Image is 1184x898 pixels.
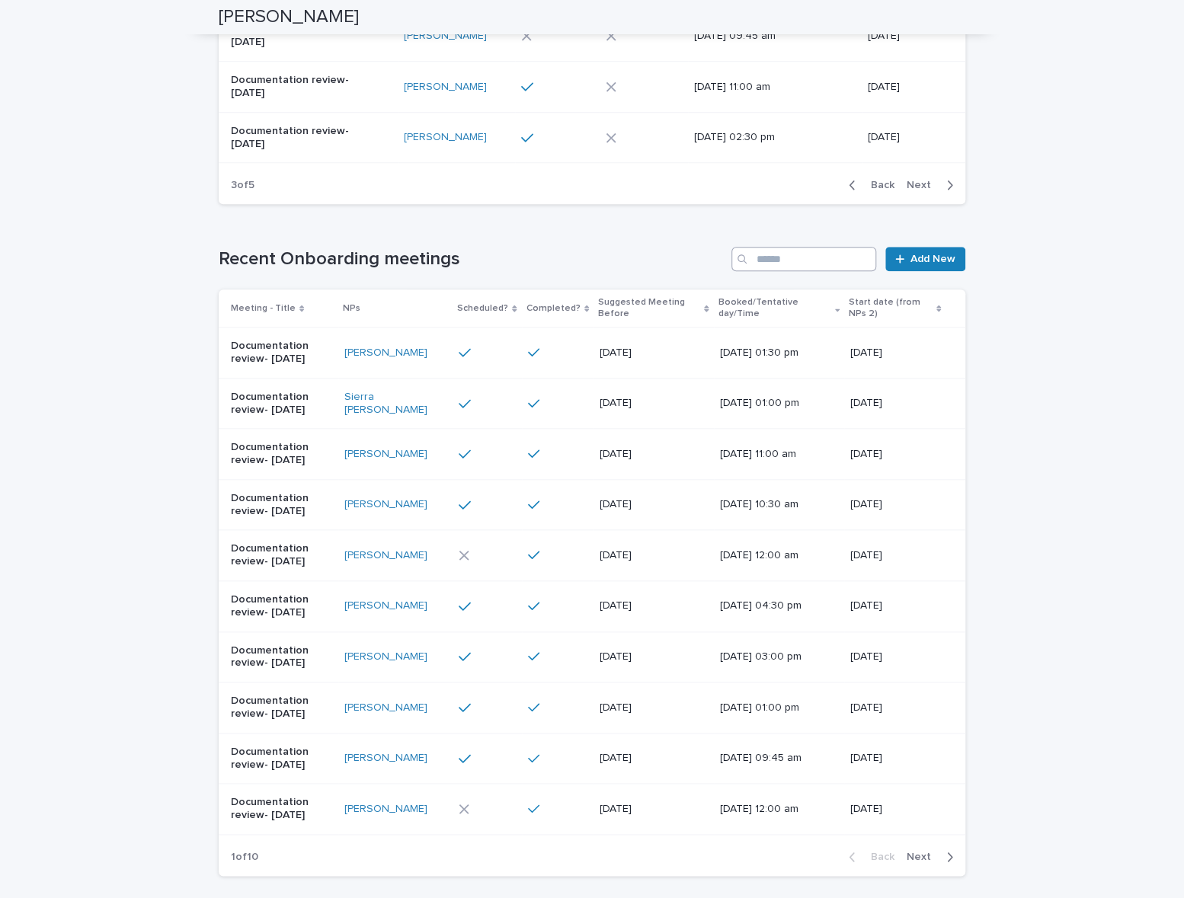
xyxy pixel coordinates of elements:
[598,294,701,322] p: Suggested Meeting Before
[526,300,581,317] p: Completed?
[720,650,829,663] p: [DATE] 03:00 pm
[850,549,941,562] p: [DATE]
[404,131,487,144] a: [PERSON_NAME]
[344,498,427,511] a: [PERSON_NAME]
[344,448,427,461] a: [PERSON_NAME]
[219,581,965,632] tr: Documentation review- [DATE][PERSON_NAME] [DATE][DATE] 04:30 pm[DATE]
[231,300,296,317] p: Meeting - Title
[231,695,332,721] p: Documentation review- [DATE]
[231,441,332,467] p: Documentation review- [DATE]
[720,549,829,562] p: [DATE] 12:00 am
[600,498,708,511] p: [DATE]
[901,850,965,864] button: Next
[850,803,941,816] p: [DATE]
[907,852,940,862] span: Next
[344,347,427,360] a: [PERSON_NAME]
[343,300,360,317] p: NPs
[231,796,332,822] p: Documentation review- [DATE]
[901,178,965,192] button: Next
[850,347,941,360] p: [DATE]
[219,479,965,530] tr: Documentation review- [DATE][PERSON_NAME] [DATE][DATE] 10:30 am[DATE]
[600,397,708,410] p: [DATE]
[219,429,965,480] tr: Documentation review- [DATE][PERSON_NAME] [DATE][DATE] 11:00 am[DATE]
[231,542,332,568] p: Documentation review- [DATE]
[850,752,941,765] p: [DATE]
[720,498,829,511] p: [DATE] 10:30 am
[600,448,708,461] p: [DATE]
[868,81,941,94] p: [DATE]
[600,599,708,612] p: [DATE]
[219,11,965,62] tr: Documentation review- [DATE][PERSON_NAME] [DATE] 09:45 am[DATE]
[344,752,427,765] a: [PERSON_NAME]
[231,340,332,366] p: Documentation review- [DATE]
[837,850,901,864] button: Back
[600,752,708,765] p: [DATE]
[718,294,831,322] p: Booked/Tentative day/Time
[600,347,708,360] p: [DATE]
[231,593,332,619] p: Documentation review- [DATE]
[219,682,965,733] tr: Documentation review- [DATE][PERSON_NAME] [DATE][DATE] 01:00 pm[DATE]
[885,247,965,271] a: Add New
[720,752,829,765] p: [DATE] 09:45 am
[219,839,270,876] p: 1 of 10
[862,180,894,190] span: Back
[850,650,941,663] p: [DATE]
[219,733,965,784] tr: Documentation review- [DATE][PERSON_NAME] [DATE][DATE] 09:45 am[DATE]
[344,599,427,612] a: [PERSON_NAME]
[344,549,427,562] a: [PERSON_NAME]
[720,397,829,410] p: [DATE] 01:00 pm
[457,300,508,317] p: Scheduled?
[600,650,708,663] p: [DATE]
[231,391,332,417] p: Documentation review- [DATE]
[219,784,965,835] tr: Documentation review- [DATE][PERSON_NAME] [DATE][DATE] 12:00 am[DATE]
[910,254,955,264] span: Add New
[694,30,821,43] p: [DATE] 09:45 am
[231,24,358,50] p: Documentation review- [DATE]
[600,803,708,816] p: [DATE]
[850,397,941,410] p: [DATE]
[731,247,876,271] input: Search
[219,530,965,581] tr: Documentation review- [DATE][PERSON_NAME] [DATE][DATE] 12:00 am[DATE]
[219,6,359,28] h2: [PERSON_NAME]
[720,448,829,461] p: [DATE] 11:00 am
[720,347,829,360] p: [DATE] 01:30 pm
[231,74,358,100] p: Documentation review- [DATE]
[694,81,821,94] p: [DATE] 11:00 am
[219,62,965,113] tr: Documentation review- [DATE][PERSON_NAME] [DATE] 11:00 am[DATE]
[344,701,427,714] a: [PERSON_NAME]
[850,498,941,511] p: [DATE]
[850,701,941,714] p: [DATE]
[850,599,941,612] p: [DATE]
[219,328,965,379] tr: Documentation review- [DATE][PERSON_NAME] [DATE][DATE] 01:30 pm[DATE]
[404,81,487,94] a: [PERSON_NAME]
[850,448,941,461] p: [DATE]
[837,178,901,192] button: Back
[219,631,965,682] tr: Documentation review- [DATE][PERSON_NAME] [DATE][DATE] 03:00 pm[DATE]
[720,701,829,714] p: [DATE] 01:00 pm
[868,30,941,43] p: [DATE]
[720,803,829,816] p: [DATE] 12:00 am
[231,746,332,772] p: Documentation review- [DATE]
[694,131,821,144] p: [DATE] 02:30 pm
[907,180,940,190] span: Next
[344,650,427,663] a: [PERSON_NAME]
[219,248,725,270] h1: Recent Onboarding meetings
[231,644,332,670] p: Documentation review- [DATE]
[344,803,427,816] a: [PERSON_NAME]
[600,701,708,714] p: [DATE]
[868,131,941,144] p: [DATE]
[219,112,965,163] tr: Documentation review- [DATE][PERSON_NAME] [DATE] 02:30 pm[DATE]
[849,294,933,322] p: Start date (from NPs 2)
[404,30,487,43] a: [PERSON_NAME]
[219,378,965,429] tr: Documentation review- [DATE]Sierra [PERSON_NAME] [DATE][DATE] 01:00 pm[DATE]
[720,599,829,612] p: [DATE] 04:30 pm
[231,125,358,151] p: Documentation review- [DATE]
[231,492,332,518] p: Documentation review- [DATE]
[344,391,447,417] a: Sierra [PERSON_NAME]
[600,549,708,562] p: [DATE]
[219,167,267,204] p: 3 of 5
[862,852,894,862] span: Back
